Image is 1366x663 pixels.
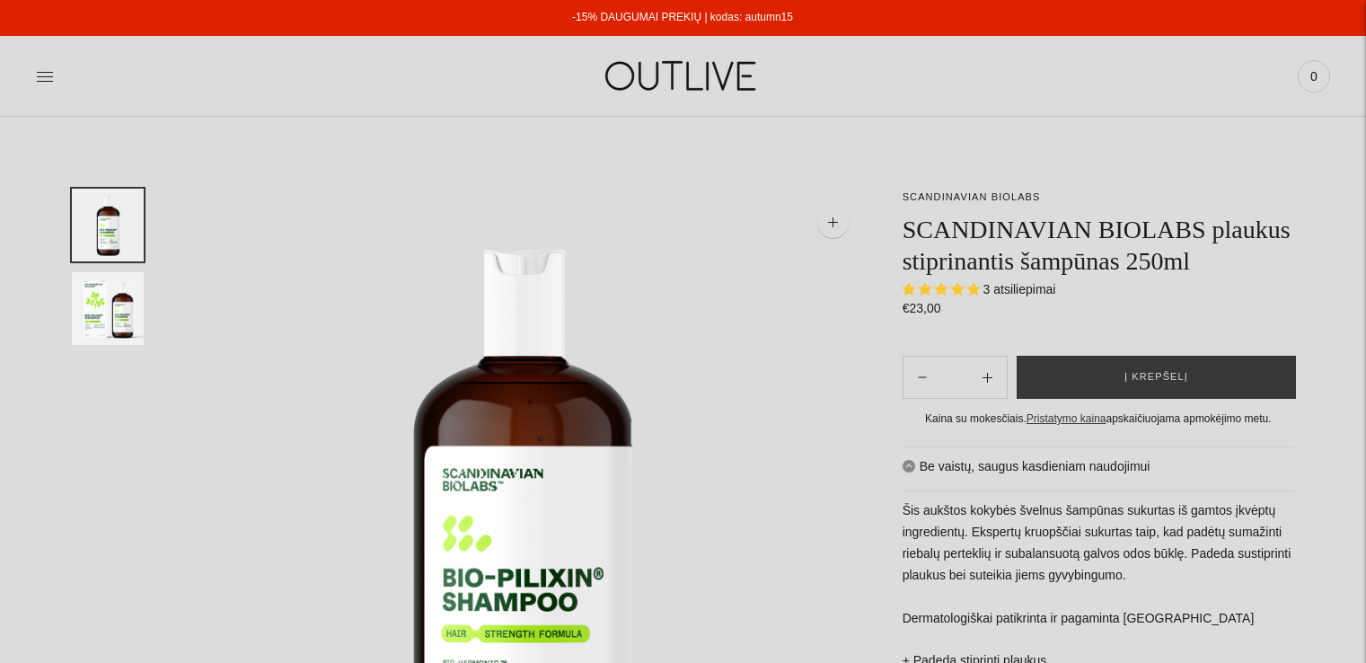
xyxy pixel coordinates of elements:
[903,282,983,296] span: 5.00 stars
[72,189,144,261] button: Translation missing: en.general.accessibility.image_thumbail
[903,214,1294,277] h1: SCANDINAVIAN BIOLABS plaukus stiprinantis šampūnas 250ml
[1301,64,1326,89] span: 0
[570,45,795,107] img: OUTLIVE
[1027,412,1106,425] a: Pristatymo kaina
[572,11,793,23] a: -15% DAUGUMAI PREKIŲ | kodas: autumn15
[903,356,941,399] button: Add product quantity
[941,365,968,391] input: Product quantity
[983,282,1056,296] span: 3 atsiliepimai
[903,191,1041,202] a: SCANDINAVIAN BIOLABS
[1298,57,1330,96] a: 0
[903,301,941,315] span: €23,00
[1124,368,1188,386] span: Į krepšelį
[968,356,1007,399] button: Subtract product quantity
[1017,356,1296,399] button: Į krepšelį
[72,272,144,345] button: Translation missing: en.general.accessibility.image_thumbail
[903,410,1294,429] div: Kaina su mokesčiais. apskaičiuojama apmokėjimo metu.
